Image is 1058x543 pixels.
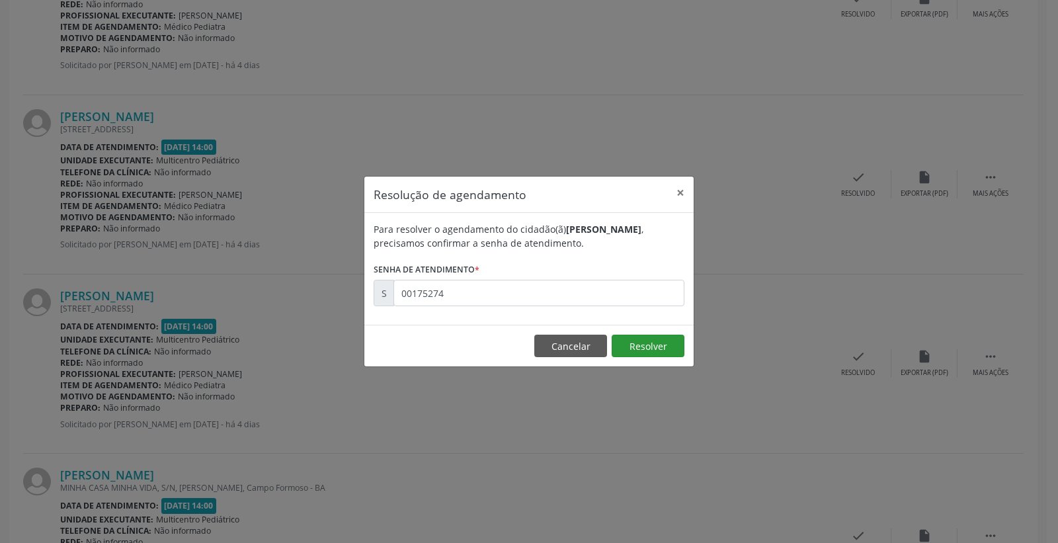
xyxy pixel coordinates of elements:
div: S [374,280,394,306]
label: Senha de atendimento [374,259,479,280]
button: Close [667,177,694,209]
button: Cancelar [534,335,607,357]
h5: Resolução de agendamento [374,186,526,203]
b: [PERSON_NAME] [566,223,641,235]
button: Resolver [612,335,684,357]
div: Para resolver o agendamento do cidadão(ã) , precisamos confirmar a senha de atendimento. [374,222,684,250]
